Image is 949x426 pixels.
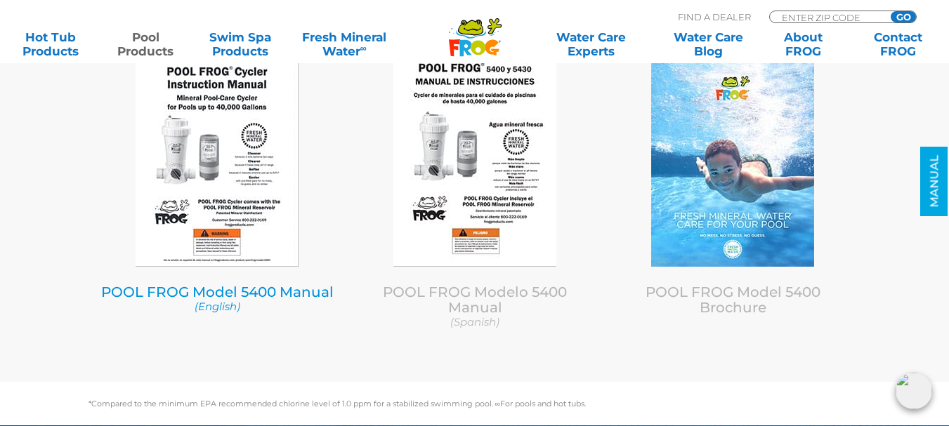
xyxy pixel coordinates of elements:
a: POOL FROG Model 5400 Brochure [646,284,820,316]
em: (Spanish) [450,315,499,328]
img: PoolFrog-Brochure-2021 [651,56,814,267]
a: AboutFROG [766,30,840,58]
a: POOL FROG Model 5400 Manual (English) [99,284,336,314]
img: openIcon [896,373,932,409]
a: ContactFROG [861,30,935,58]
a: Swim SpaProducts [204,30,277,58]
a: Fresh MineralWater∞ [299,30,391,58]
a: MANUAL [921,147,948,216]
input: Zip Code Form [780,11,875,23]
a: Water CareBlog [672,30,745,58]
img: Manual-PFIG-Spanish [393,56,556,267]
a: Water CareExperts [531,30,650,58]
img: Pool-Frog-Model-5400-Manual-English [136,56,299,267]
p: Find A Dealer [678,11,751,23]
em: (English) [195,300,240,313]
a: PoolProducts [109,30,183,58]
a: POOL FROG Modelo 5400 Manual (Spanish) [357,284,594,329]
sup: ∞ [360,43,367,53]
a: Hot TubProducts [14,30,88,58]
p: *Compared to the minimum EPA recommended chlorine level of 1.0 ppm for a stabilized swimming pool... [89,399,861,408]
input: GO [891,11,916,22]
